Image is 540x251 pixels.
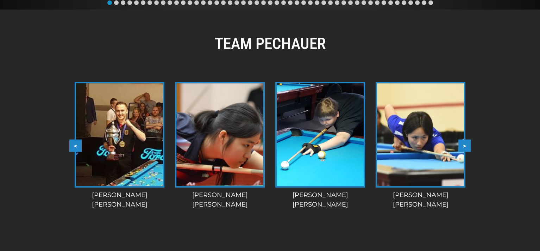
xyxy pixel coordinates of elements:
a: [PERSON_NAME][PERSON_NAME] [172,82,267,209]
button: > [458,139,471,152]
button: < [69,139,82,152]
h2: TEAM PECHAUER [69,34,471,53]
img: 45313985_10217186318317344_4373518970783793152_o-225x320.jpg [176,83,263,186]
div: [PERSON_NAME] [PERSON_NAME] [172,190,267,209]
div: [PERSON_NAME] [PERSON_NAME] [273,190,368,209]
div: [PERSON_NAME] [PERSON_NAME] [72,190,167,209]
img: Vivian2-225x320.jpg [377,83,464,186]
a: [PERSON_NAME][PERSON_NAME] [72,82,167,209]
a: [PERSON_NAME][PERSON_NAME] [273,82,368,209]
img: Patrick-Hofmann-225x320.jpg [76,83,163,186]
img: nick-fiore-e1549636259240.jpg [277,83,364,186]
a: [PERSON_NAME][PERSON_NAME] [373,82,468,209]
div: Carousel Navigation [69,139,471,152]
div: [PERSON_NAME] [PERSON_NAME] [373,190,468,209]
